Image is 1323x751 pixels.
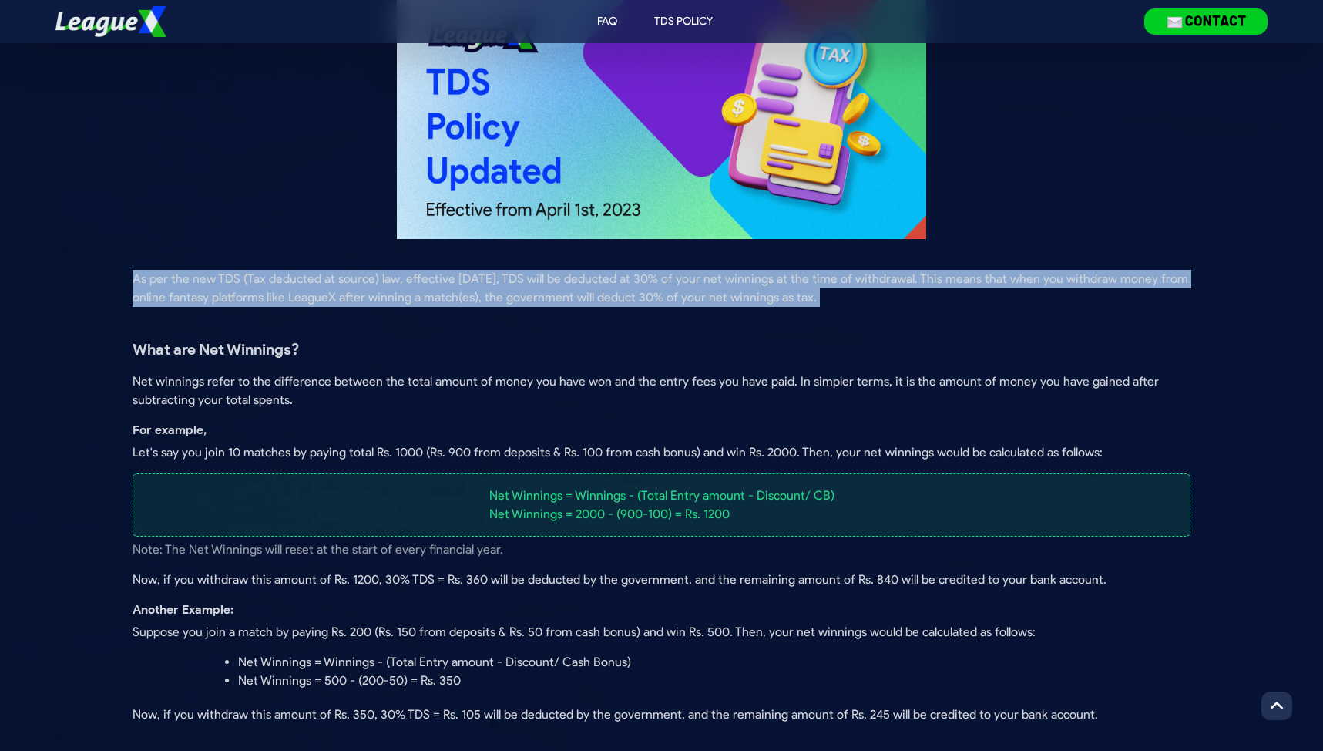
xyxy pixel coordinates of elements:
[133,541,1191,559] div: Note: The Net Winnings will reset at the start of every financial year.
[133,443,1191,462] div: Let's say you join 10 matches by paying total Rs. 1000 (Rs. 900 from deposits & Rs. 100 from cash...
[489,505,834,524] li: Net Winnings = 2000 - (900-100) = Rs. 1200
[597,14,617,29] div: FAQ
[654,14,713,29] div: TDS Policy
[133,601,1191,619] div: Another Example:
[133,338,1191,361] div: What are Net Winnings?
[1144,8,1268,34] img: download leaguex app
[238,672,1190,690] li: Net Winnings = 500 - (200-50) = Rs. 350
[238,653,1190,672] li: Net Winnings = Winnings - (Total Entry amount - Discount/ Cash Bonus)
[133,270,1191,307] p: As per the new TDS (Tax deducted at source) law, effective [DATE], TDS will be deducted at 30% of...
[489,487,834,505] li: Net Winnings = Winnings - (Total Entry amount - Discount/ CB)
[1271,698,1283,714] img: up
[133,623,1191,642] div: Suppose you join a match by paying Rs. 200 (Rs. 150 from deposits & Rs. 50 from cash bonus) and w...
[133,421,1191,439] div: For example,
[133,372,1191,409] div: Net winnings refer to the difference between the total amount of money you have won and the entry...
[133,706,1191,724] div: Now, if you withdraw this amount of Rs. 350, 30% TDS = Rs. 105 will be deducted by the government...
[133,571,1191,589] div: Now, if you withdraw this amount of Rs. 1200, 30% TDS = Rs. 360 will be deducted by the governmen...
